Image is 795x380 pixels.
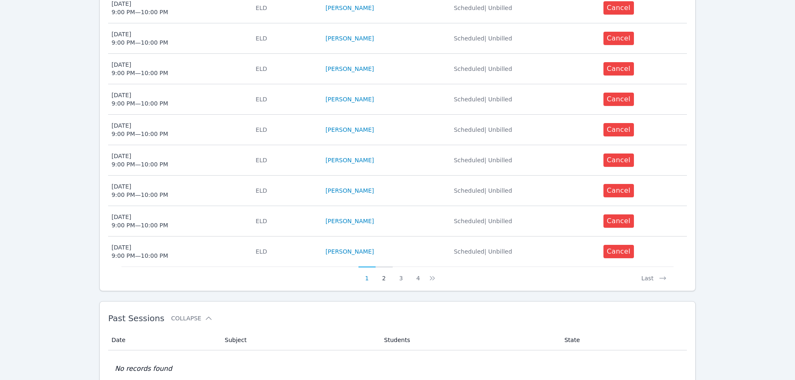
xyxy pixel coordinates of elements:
[108,237,687,267] tr: [DATE]9:00 PM—10:00 PMELD[PERSON_NAME]Scheduled| UnbilledCancel
[454,248,512,255] span: Scheduled | Unbilled
[635,267,674,282] button: Last
[326,247,374,256] a: [PERSON_NAME]
[111,30,168,47] div: [DATE] 9:00 PM — 10:00 PM
[111,152,168,169] div: [DATE] 9:00 PM — 10:00 PM
[326,95,374,103] a: [PERSON_NAME]
[326,4,374,12] a: [PERSON_NAME]
[108,23,687,54] tr: [DATE]9:00 PM—10:00 PMELD[PERSON_NAME]Scheduled| UnbilledCancel
[326,156,374,164] a: [PERSON_NAME]
[256,34,315,43] div: ELD
[108,145,687,176] tr: [DATE]9:00 PM—10:00 PMELD[PERSON_NAME]Scheduled| UnbilledCancel
[358,267,376,282] button: 1
[108,84,687,115] tr: [DATE]9:00 PM—10:00 PMELD[PERSON_NAME]Scheduled| UnbilledCancel
[108,313,164,323] span: Past Sessions
[409,267,427,282] button: 4
[111,121,168,138] div: [DATE] 9:00 PM — 10:00 PM
[603,62,634,75] button: Cancel
[603,184,634,197] button: Cancel
[326,217,374,225] a: [PERSON_NAME]
[454,5,512,11] span: Scheduled | Unbilled
[454,126,512,133] span: Scheduled | Unbilled
[256,217,315,225] div: ELD
[603,93,634,106] button: Cancel
[454,65,512,72] span: Scheduled | Unbilled
[108,115,687,145] tr: [DATE]9:00 PM—10:00 PMELD[PERSON_NAME]Scheduled| UnbilledCancel
[220,330,379,350] th: Subject
[454,96,512,103] span: Scheduled | Unbilled
[111,91,168,108] div: [DATE] 9:00 PM — 10:00 PM
[256,186,315,195] div: ELD
[256,95,315,103] div: ELD
[111,182,168,199] div: [DATE] 9:00 PM — 10:00 PM
[376,267,393,282] button: 2
[603,214,634,228] button: Cancel
[111,243,168,260] div: [DATE] 9:00 PM — 10:00 PM
[393,267,410,282] button: 3
[256,156,315,164] div: ELD
[454,218,512,224] span: Scheduled | Unbilled
[108,330,220,350] th: Date
[603,32,634,45] button: Cancel
[454,187,512,194] span: Scheduled | Unbilled
[256,4,315,12] div: ELD
[256,126,315,134] div: ELD
[326,65,374,73] a: [PERSON_NAME]
[603,123,634,136] button: Cancel
[559,330,686,350] th: State
[108,176,687,206] tr: [DATE]9:00 PM—10:00 PMELD[PERSON_NAME]Scheduled| UnbilledCancel
[256,247,315,256] div: ELD
[171,314,213,322] button: Collapse
[108,206,687,237] tr: [DATE]9:00 PM—10:00 PMELD[PERSON_NAME]Scheduled| UnbilledCancel
[379,330,559,350] th: Students
[326,34,374,43] a: [PERSON_NAME]
[603,245,634,258] button: Cancel
[603,1,634,15] button: Cancel
[326,186,374,195] a: [PERSON_NAME]
[111,213,168,229] div: [DATE] 9:00 PM — 10:00 PM
[454,157,512,164] span: Scheduled | Unbilled
[326,126,374,134] a: [PERSON_NAME]
[256,65,315,73] div: ELD
[454,35,512,42] span: Scheduled | Unbilled
[108,54,687,84] tr: [DATE]9:00 PM—10:00 PMELD[PERSON_NAME]Scheduled| UnbilledCancel
[111,60,168,77] div: [DATE] 9:00 PM — 10:00 PM
[603,154,634,167] button: Cancel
